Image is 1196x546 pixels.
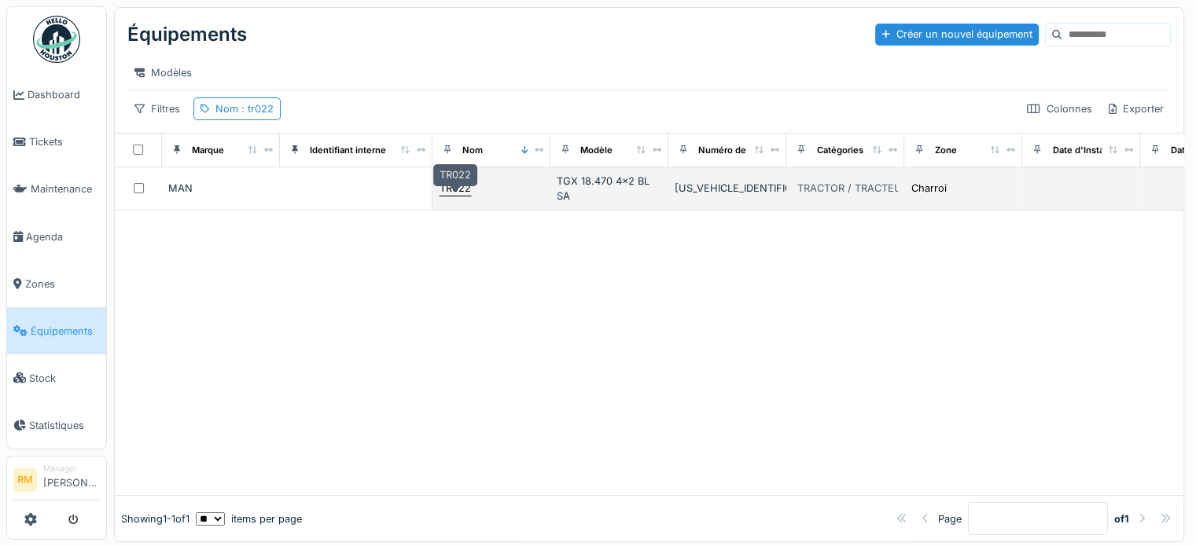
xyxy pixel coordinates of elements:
[911,181,947,196] div: Charroi
[25,277,100,291] span: Zones
[7,354,106,401] a: Stock
[168,181,274,196] div: MAN
[29,134,100,149] span: Tickets
[7,119,106,166] a: Tickets
[196,511,302,526] div: items per page
[29,418,100,433] span: Statistiques
[557,174,662,203] div: TGX 18.470 4x2 BL SA
[433,164,477,185] div: TR022
[1020,97,1098,120] div: Colonnes
[29,371,100,386] span: Stock
[31,181,100,196] span: Maintenance
[938,511,962,526] div: Page
[875,24,1039,45] div: Créer un nouvel équipement
[797,181,908,196] div: TRACTOR / TRACTEUR
[7,71,106,119] a: Dashboard
[33,16,80,63] img: Badge_color-CXgf-gQk.svg
[127,61,199,84] div: Modèles
[462,144,483,157] div: Nom
[7,213,106,260] a: Agenda
[1052,144,1129,157] div: Date d'Installation
[28,87,100,102] span: Dashboard
[698,144,771,157] div: Numéro de Série
[31,324,100,339] span: Équipements
[440,181,471,196] div: TR022
[43,463,100,475] div: Manager
[7,307,106,354] a: Équipements
[13,463,100,500] a: RM Manager[PERSON_NAME]
[215,101,274,116] div: Nom
[26,229,100,244] span: Agenda
[192,144,224,157] div: Marque
[238,103,274,115] span: : tr022
[7,260,106,307] a: Zones
[310,144,386,157] div: Identifiant interne
[580,144,613,157] div: Modèle
[1102,97,1171,120] div: Exporter
[1114,511,1129,526] strong: of 1
[127,14,247,55] div: Équipements
[675,181,780,196] div: [US_VEHICLE_IDENTIFICATION_NUMBER]
[7,401,106,449] a: Statistiques
[934,144,956,157] div: Zone
[43,463,100,497] li: [PERSON_NAME]
[127,97,187,120] div: Filtres
[7,166,106,213] a: Maintenance
[121,511,190,526] div: Showing 1 - 1 of 1
[816,144,926,157] div: Catégories d'équipement
[13,468,37,492] li: RM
